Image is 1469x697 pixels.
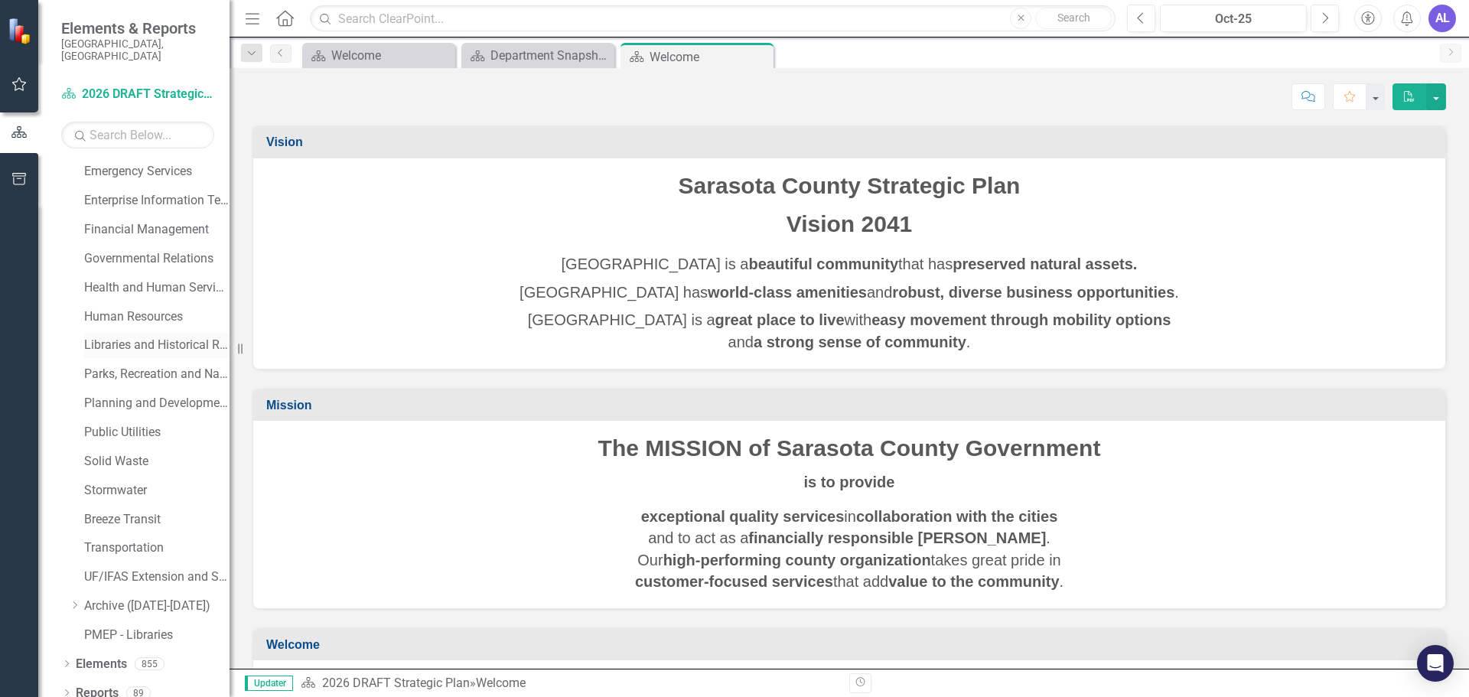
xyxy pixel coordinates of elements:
a: Elements [76,656,127,673]
strong: robust, diverse business opportunities [892,284,1174,301]
a: Governmental Relations [84,250,230,268]
span: [GEOGRAPHIC_DATA] has and . [520,284,1179,301]
button: AL [1428,5,1456,32]
div: Welcome [476,676,526,690]
strong: collaboration with the cities [856,508,1057,525]
strong: value to the community [888,573,1059,590]
a: Emergency Services [84,163,230,181]
span: [GEOGRAPHIC_DATA] is a that has [562,256,1138,272]
strong: world-class amenities [708,284,867,301]
div: 855 [135,657,164,670]
a: Health and Human Services [84,279,230,297]
strong: preserved natural assets. [953,256,1137,272]
img: ClearPoint Strategy [8,18,34,44]
small: [GEOGRAPHIC_DATA], [GEOGRAPHIC_DATA] [61,37,214,63]
a: Breeze Transit [84,511,230,529]
input: Search ClearPoint... [310,5,1116,32]
strong: a strong sense of community [754,334,966,350]
div: » [301,675,838,692]
strong: customer-focused services [635,573,833,590]
a: Transportation [84,539,230,557]
a: PMEP - Libraries [84,627,230,644]
button: Search [1035,8,1112,29]
a: Department Snapshot [465,46,611,65]
strong: exceptional quality services [641,508,845,525]
a: Libraries and Historical Resources [84,337,230,354]
a: Welcome [306,46,451,65]
strong: is to provide [804,474,895,490]
span: [GEOGRAPHIC_DATA] is a with and . [528,311,1171,350]
a: Planning and Development Services [84,395,230,412]
a: Parks, Recreation and Natural Resources [84,366,230,383]
span: Search [1057,11,1090,24]
div: Welcome [650,47,770,67]
span: Elements & Reports [61,19,214,37]
div: Welcome [331,46,451,65]
span: in and to act as a . Our takes great pride in that add . [635,508,1063,591]
span: The MISSION of Sarasota County Government [598,435,1101,461]
a: Solid Waste [84,453,230,471]
strong: beautiful community [748,256,898,272]
div: Open Intercom Messenger [1417,645,1454,682]
button: Oct-25 [1160,5,1307,32]
a: Enterprise Information Technology [84,192,230,210]
a: Archive ([DATE]-[DATE]) [84,598,230,615]
h3: Mission [266,399,1438,412]
a: Human Resources [84,308,230,326]
a: 2026 DRAFT Strategic Plan [322,676,470,690]
a: 2026 DRAFT Strategic Plan [61,86,214,103]
span: Vision 2041 [787,211,913,236]
strong: easy movement through mobility options [871,311,1171,328]
input: Search Below... [61,122,214,148]
strong: great place to live [715,311,845,328]
a: UF/IFAS Extension and Sustainability [84,568,230,586]
a: Public Utilities [84,424,230,441]
div: Department Snapshot [490,46,611,65]
h3: Vision [266,135,1438,149]
span: Updater [245,676,293,691]
h3: Welcome [266,638,1438,652]
a: Stormwater [84,482,230,500]
a: Financial Management [84,221,230,239]
div: Oct-25 [1165,10,1301,28]
span: Sarasota County Strategic Plan [679,173,1021,198]
strong: financially responsible [PERSON_NAME] [748,529,1046,546]
strong: high-performing county organization [663,552,931,568]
